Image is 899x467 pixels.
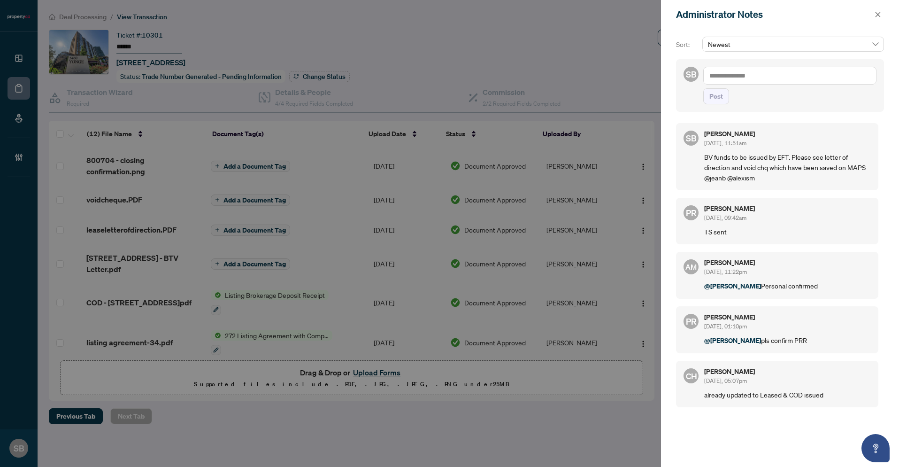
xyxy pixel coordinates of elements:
[704,259,871,266] h5: [PERSON_NAME]
[704,281,761,290] span: @[PERSON_NAME]
[704,280,871,291] p: Personal confirmed
[704,205,871,212] h5: [PERSON_NAME]
[676,39,699,50] p: Sort:
[704,314,871,320] h5: [PERSON_NAME]
[676,8,872,22] div: Administrator Notes
[686,315,697,328] span: PR
[703,88,729,104] button: Post
[704,226,871,237] p: TS sent
[704,152,871,183] p: BV funds to be issued by EFT. Please see letter of direction and void chq which have been saved o...
[686,68,697,81] span: SB
[685,261,697,272] span: AM
[875,11,881,18] span: close
[708,37,878,51] span: Newest
[704,389,871,400] p: already updated to Leased & COD issued
[704,335,871,346] p: pls confirm PRR
[685,370,697,382] span: CH
[704,336,761,345] span: @[PERSON_NAME]
[704,140,746,147] span: [DATE], 11:51am
[704,323,747,330] span: [DATE], 01:10pm
[704,377,747,384] span: [DATE], 05:07pm
[686,206,697,219] span: PR
[704,268,747,275] span: [DATE], 11:22pm
[704,214,746,221] span: [DATE], 09:42am
[704,131,871,137] h5: [PERSON_NAME]
[704,368,871,375] h5: [PERSON_NAME]
[861,434,890,462] button: Open asap
[686,132,697,145] span: SB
